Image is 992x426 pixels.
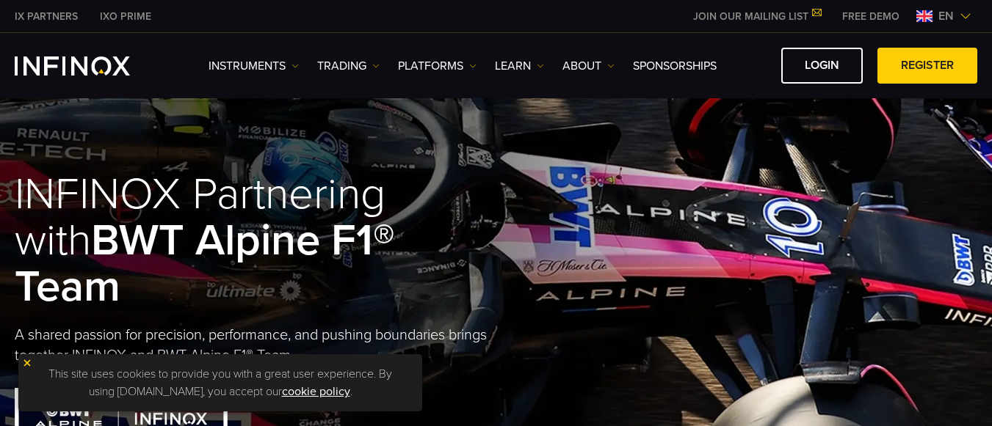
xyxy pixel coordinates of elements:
a: INFINOX Logo [15,56,164,76]
span: en [933,7,960,25]
h1: INFINOX Partnering with [15,172,496,310]
a: ABOUT [562,57,615,75]
strong: BWT Alpine F1® Team [15,214,395,313]
a: REGISTER [877,48,977,84]
a: cookie policy [282,384,350,399]
a: PLATFORMS [398,57,477,75]
a: INFINOX MENU [831,9,910,24]
a: JOIN OUR MAILING LIST [682,10,831,23]
a: LOGIN [781,48,863,84]
img: yellow close icon [22,358,32,368]
a: Learn [495,57,544,75]
p: A shared passion for precision, performance, and pushing boundaries brings together INFINOX and B... [15,325,496,366]
p: This site uses cookies to provide you with a great user experience. By using [DOMAIN_NAME], you a... [26,361,415,404]
a: TRADING [317,57,380,75]
a: SPONSORSHIPS [633,57,717,75]
a: INFINOX [4,9,89,24]
a: INFINOX [89,9,162,24]
a: Instruments [209,57,299,75]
